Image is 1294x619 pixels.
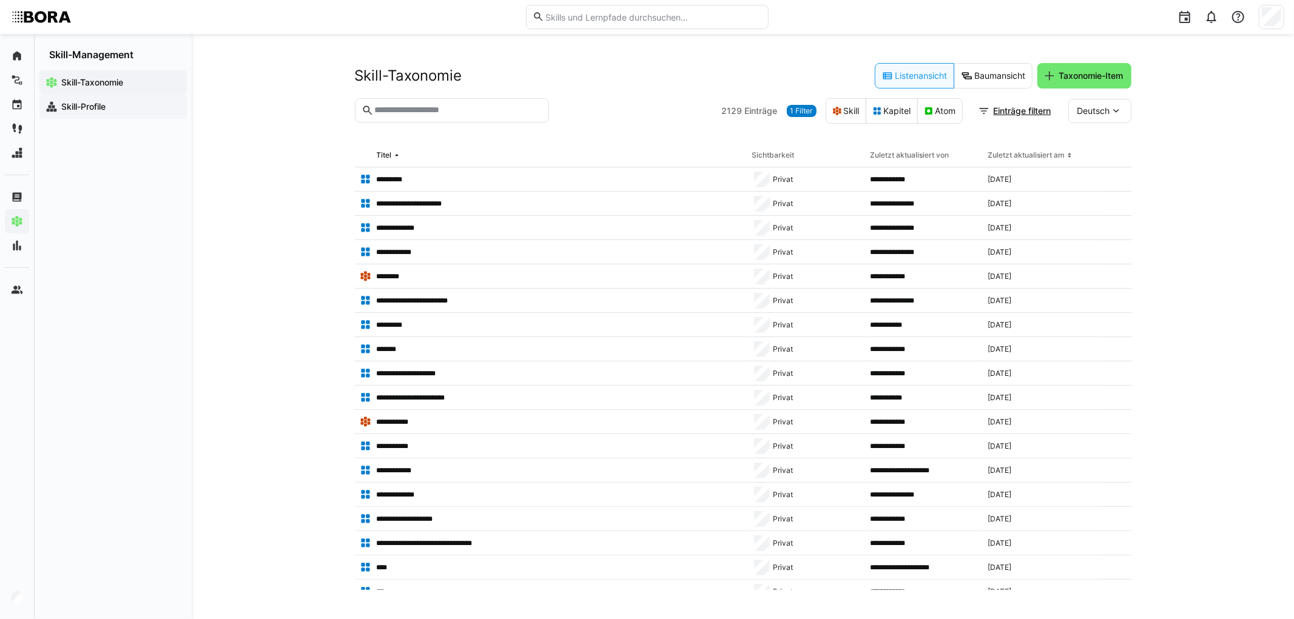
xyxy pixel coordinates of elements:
[752,150,795,160] div: Sichtbarkeit
[773,538,793,548] span: Privat
[773,344,793,354] span: Privat
[773,514,793,524] span: Privat
[917,98,963,124] eds-button-option: Atom
[722,105,743,117] span: 2129
[773,296,793,306] span: Privat
[1077,105,1110,117] span: Deutsch
[773,417,793,427] span: Privat
[544,12,761,22] input: Skills und Lernpfade durchsuchen…
[988,538,1011,548] span: [DATE]
[988,150,1065,160] div: Zuletzt aktualisiert am
[1037,63,1131,89] button: Taxonomie-Item
[988,175,1011,184] span: [DATE]
[992,105,1053,117] span: Einträge filtern
[972,99,1059,123] button: Einträge filtern
[988,490,1011,500] span: [DATE]
[773,441,793,451] span: Privat
[773,393,793,403] span: Privat
[988,393,1011,403] span: [DATE]
[773,247,793,257] span: Privat
[773,199,793,209] span: Privat
[988,514,1011,524] span: [DATE]
[870,150,949,160] div: Zuletzt aktualisiert von
[988,344,1011,354] span: [DATE]
[826,98,866,124] eds-button-option: Skill
[355,67,462,85] h2: Skill-Taxonomie
[988,369,1011,378] span: [DATE]
[875,63,954,89] eds-button-option: Listenansicht
[988,247,1011,257] span: [DATE]
[773,272,793,281] span: Privat
[988,587,1011,597] span: [DATE]
[773,175,793,184] span: Privat
[988,417,1011,427] span: [DATE]
[773,320,793,330] span: Privat
[773,587,793,597] span: Privat
[988,563,1011,572] span: [DATE]
[988,466,1011,475] span: [DATE]
[773,223,793,233] span: Privat
[1057,70,1125,82] span: Taxonomie-Item
[988,320,1011,330] span: [DATE]
[745,105,778,117] span: Einträge
[866,98,918,124] eds-button-option: Kapitel
[377,150,392,160] div: Titel
[954,63,1033,89] eds-button-option: Baumansicht
[773,563,793,572] span: Privat
[773,490,793,500] span: Privat
[773,466,793,475] span: Privat
[988,441,1011,451] span: [DATE]
[988,272,1011,281] span: [DATE]
[988,199,1011,209] span: [DATE]
[988,296,1011,306] span: [DATE]
[773,369,793,378] span: Privat
[790,106,813,116] span: 1 Filter
[988,223,1011,233] span: [DATE]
